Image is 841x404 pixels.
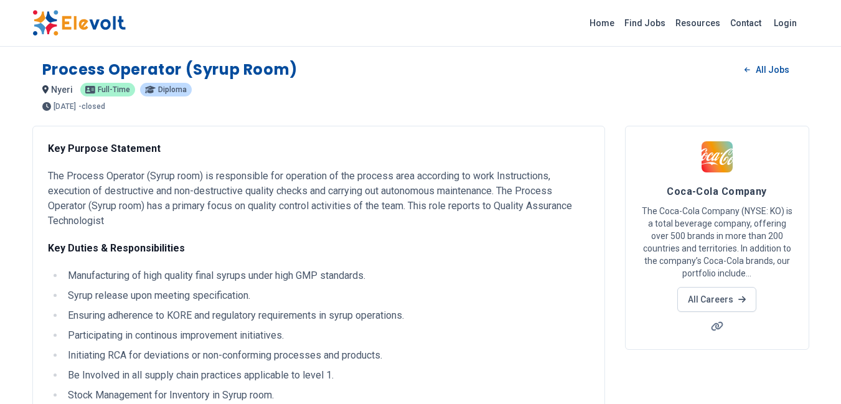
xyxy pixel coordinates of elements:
li: Be Involved in all supply chain practices applicable to level 1. [64,368,590,383]
a: Find Jobs [619,13,670,33]
span: full-time [98,86,130,93]
strong: Key Duties & Responsibilities [48,242,185,254]
img: Elevolt [32,10,126,36]
a: All Jobs [735,60,799,79]
a: All Careers [677,287,756,312]
li: Syrup release upon meeting specification. [64,288,590,303]
span: Coca-Cola Company [667,186,767,197]
li: Stock Management for Inventory in Syrup room. [64,388,590,403]
p: - closed [78,103,105,110]
a: Resources [670,13,725,33]
span: [DATE] [54,103,76,110]
li: Ensuring adherence to KORE and regulatory requirements in syrup operations. [64,308,590,323]
a: Home [585,13,619,33]
strong: Key Purpose Statement [48,143,161,154]
p: The Process Operator (Syrup room) is responsible for operation of the process area according to w... [48,169,590,228]
a: Login [766,11,804,35]
h1: Process Operator (Syrup Room) [42,60,298,80]
a: Contact [725,13,766,33]
li: Manufacturing of high quality final syrups under high GMP standards. [64,268,590,283]
li: Initiating RCA for deviations or non-conforming processes and products. [64,348,590,363]
li: Participating in continous improvement initiatives. [64,328,590,343]
span: nyeri [51,85,73,95]
img: Coca-Cola Company [702,141,733,172]
span: diploma [158,86,187,93]
p: The Coca-Cola Company (NYSE: KO) is a total beverage company, offering over 500 brands in more th... [641,205,794,280]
